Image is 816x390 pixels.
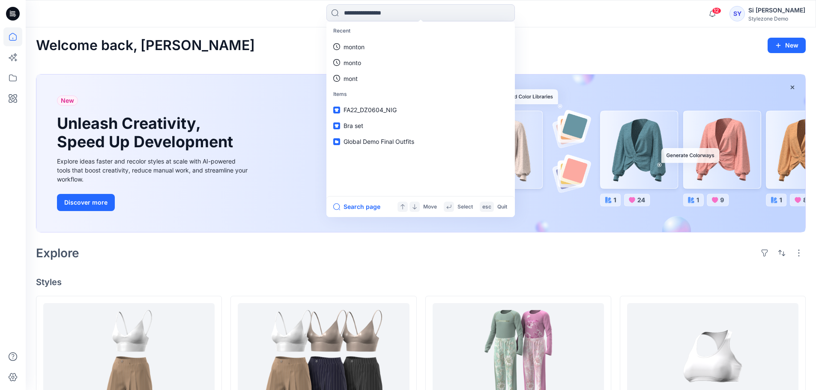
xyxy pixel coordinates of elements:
[768,38,806,53] button: New
[457,202,473,211] p: Select
[328,118,513,134] a: Bra set
[423,202,437,211] p: Move
[344,74,358,83] p: mont
[57,114,237,151] h1: Unleash Creativity, Speed Up Development
[57,194,250,211] a: Discover more
[333,202,380,212] button: Search page
[328,39,513,55] a: monton
[36,246,79,260] h2: Explore
[729,6,745,21] div: SY
[344,138,414,145] span: Global Demo Final Outfits
[57,157,250,184] div: Explore ideas faster and recolor styles at scale with AI-powered tools that boost creativity, red...
[328,102,513,118] a: FA22_DZ0604_NIG
[748,5,805,15] div: Si [PERSON_NAME]
[344,106,397,113] span: FA22_DZ0604_NIG
[344,58,361,67] p: monto
[712,7,721,14] span: 12
[748,15,805,22] div: Stylezone Demo
[328,23,513,39] p: Recent
[57,194,115,211] button: Discover more
[344,122,363,129] span: Bra set
[328,55,513,71] a: monto
[344,42,365,51] p: monton
[328,86,513,102] p: Items
[328,134,513,149] a: Global Demo Final Outfits
[497,202,507,211] p: Quit
[61,95,74,106] span: New
[482,202,491,211] p: esc
[328,71,513,86] a: mont
[36,38,255,54] h2: Welcome back, [PERSON_NAME]
[36,277,806,287] h4: Styles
